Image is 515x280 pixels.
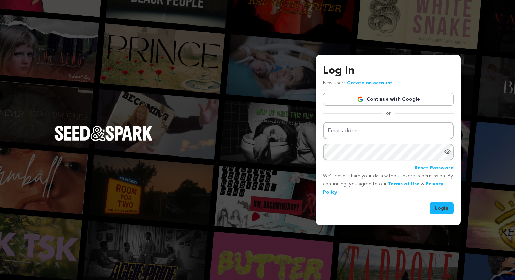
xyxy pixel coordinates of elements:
[54,126,153,141] img: Seed&Spark Logo
[347,81,392,85] a: Create an account
[323,172,454,196] p: We’ll never share your data without express permission. By continuing, you agree to our & .
[54,126,153,154] a: Seed&Spark Homepage
[323,182,443,195] a: Privacy Policy
[323,79,392,87] p: New user?
[323,93,454,106] a: Continue with Google
[382,110,395,117] span: or
[444,148,451,155] a: Show password as plain text. Warning: this will display your password on the screen.
[323,63,454,79] h3: Log In
[323,122,454,139] input: Email address
[388,182,420,186] a: Terms of Use
[430,202,454,214] button: Login
[357,96,364,103] img: Google logo
[415,164,454,172] a: Reset Password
